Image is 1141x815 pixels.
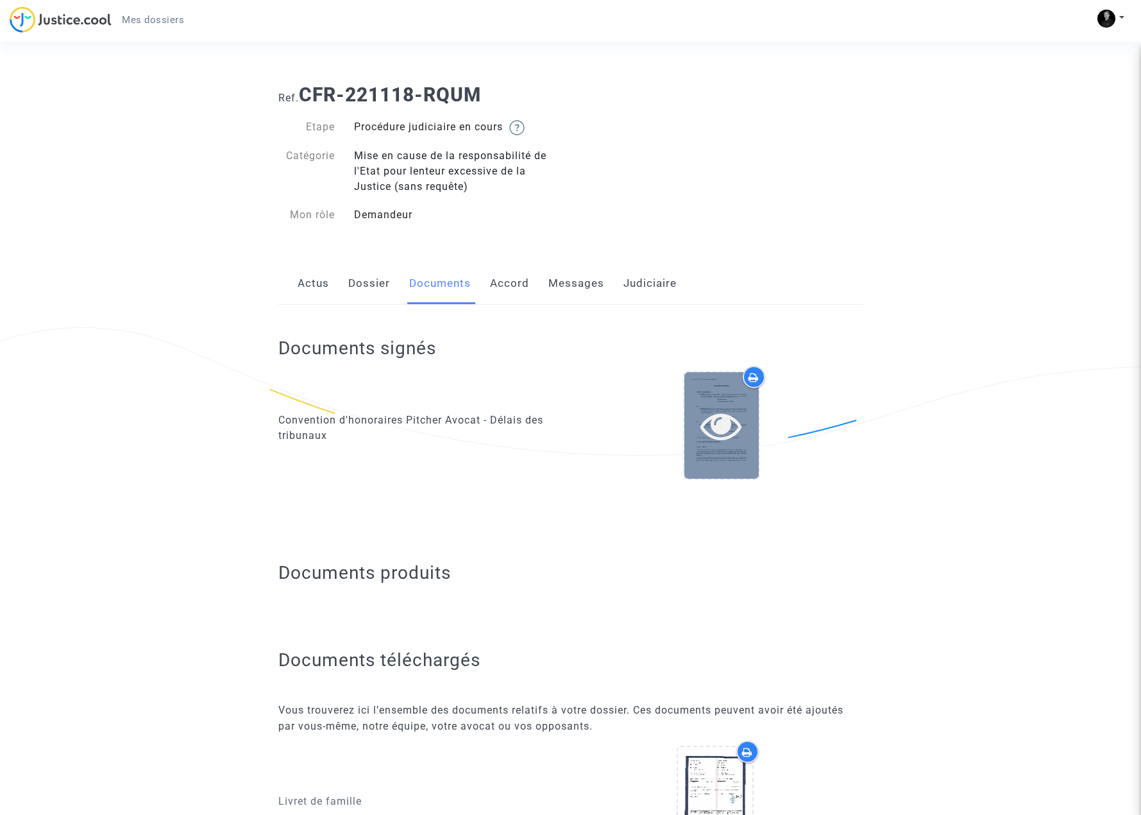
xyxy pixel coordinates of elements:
a: Judiciaire [623,262,677,305]
div: Procédure judiciaire en cours [344,119,571,135]
div: Convention d'honoraires Pitcher Avocat - Délais des tribunaux [278,413,561,443]
b: CFR-221118-RQUM [299,83,481,106]
img: help.svg [509,120,525,135]
div: Mise en cause de la responsabilité de l'Etat pour lenteur excessive de la Justice (sans requête) [344,148,571,194]
a: Actus [298,262,329,305]
a: Dossier [348,262,390,305]
h2: Documents téléchargés [278,649,863,671]
div: Demandeur [344,207,571,223]
a: Documents [409,262,471,305]
a: Messages [548,262,604,305]
div: Catégorie [269,148,344,194]
span: Ref. [278,92,299,104]
div: Etape [269,119,344,135]
img: jc-logo.svg [10,6,112,33]
h2: Documents signés [278,337,436,359]
a: Mes dossiers [112,10,194,30]
p: Livret de famille [278,793,561,809]
h2: Documents produits [278,562,863,584]
span: Vous trouverez ici l’ensemble des documents relatifs à votre dossier. Ces documents peuvent avoir... [278,704,843,732]
div: Mon rôle [269,207,344,223]
span: Mes dossiers [122,14,184,26]
a: Accord [490,262,529,305]
img: ALm5wu2K22jutwmhfRDSQifeegSPus_ANHqY0ORXIKx0dA=s96-c [1097,10,1115,28]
